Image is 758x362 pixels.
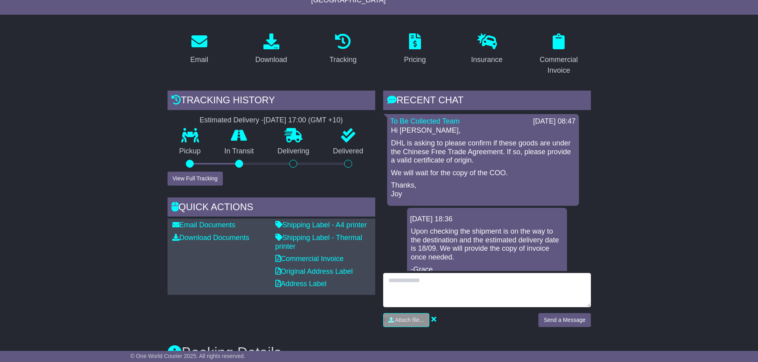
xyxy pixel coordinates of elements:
a: Email [185,31,213,68]
p: Delivering [266,147,322,156]
a: To Be Collected Team [390,117,460,125]
a: Commercial Invoice [527,31,591,79]
p: Delivered [321,147,375,156]
div: Tracking [329,54,357,65]
a: Email Documents [172,221,236,229]
div: [DATE] 08:47 [533,117,576,126]
a: Tracking [324,31,362,68]
p: Thanks, Joy [391,181,575,198]
p: Upon checking the shipment is on the way to the destination and the estimated delivery date is 18... [411,227,563,261]
a: Pricing [399,31,431,68]
a: Shipping Label - Thermal printer [275,234,362,250]
button: Send a Message [538,313,590,327]
div: Email [190,54,208,65]
p: Pickup [168,147,213,156]
span: © One World Courier 2025. All rights reserved. [131,353,246,359]
div: Pricing [404,54,426,65]
a: Shipping Label - A4 printer [275,221,367,229]
div: Tracking history [168,91,375,112]
p: We will wait for the copy of the COO. [391,169,575,178]
button: View Full Tracking [168,172,223,186]
div: [DATE] 18:36 [410,215,564,224]
p: Hi [PERSON_NAME], [391,126,575,135]
div: Commercial Invoice [532,54,586,76]
a: Original Address Label [275,267,353,275]
a: Address Label [275,280,327,288]
p: In Transit [212,147,266,156]
a: Insurance [466,31,508,68]
p: -Grace [411,265,563,274]
a: Download [250,31,292,68]
div: Download [255,54,287,65]
div: Insurance [471,54,503,65]
a: Commercial Invoice [275,255,344,263]
div: RECENT CHAT [383,91,591,112]
h3: Booking Details [168,345,591,361]
div: Quick Actions [168,197,375,219]
div: [DATE] 17:00 (GMT +10) [264,116,343,125]
div: Estimated Delivery - [168,116,375,125]
p: DHL is asking to please confirm if these goods are under the Chinese Free Trade Agreement. If so,... [391,139,575,165]
a: Download Documents [172,234,249,242]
